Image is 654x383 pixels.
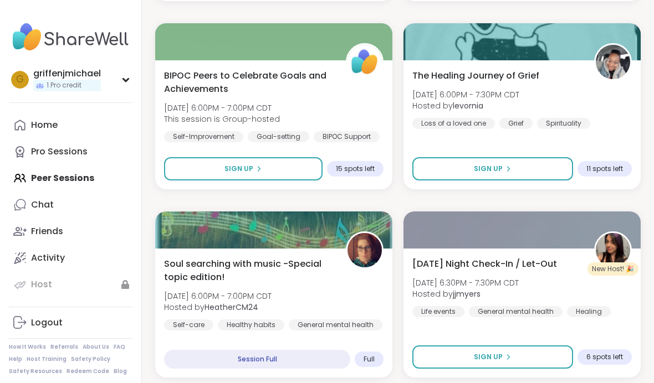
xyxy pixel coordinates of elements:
a: Friends [9,218,132,245]
span: This session is Group-hosted [164,113,280,125]
a: Home [9,112,132,138]
div: New Host! 🎉 [587,262,638,276]
a: Blog [114,368,127,375]
span: Hosted by [412,288,519,299]
div: Host [31,278,52,291]
a: Host [9,271,132,298]
div: Healthy habits [218,319,284,330]
a: Logout [9,309,132,336]
span: Sign Up [474,352,503,362]
div: Healing [567,306,611,317]
button: Sign Up [412,157,573,180]
span: The Healing Journey of Grief [412,69,539,82]
a: Host Training [27,355,67,363]
div: Session Full [164,350,350,369]
span: Soul searching with music -Special topic edition! [164,257,334,284]
a: Help [9,355,22,363]
div: Grief [499,118,533,129]
span: g [16,73,24,87]
b: levornia [453,100,483,111]
div: Goal-setting [248,131,309,142]
a: About Us [83,343,109,351]
div: Activity [31,252,65,264]
div: General mental health [469,306,563,317]
div: Chat [31,199,54,211]
img: ShareWell [348,45,382,79]
a: Referrals [50,343,78,351]
div: BIPOC Support [314,131,380,142]
button: Sign Up [412,345,573,369]
span: [DATE] 6:00PM - 7:30PM CDT [412,89,519,100]
div: Home [31,119,58,131]
img: levornia [596,45,630,79]
button: Sign Up [164,157,323,180]
a: Chat [9,191,132,218]
span: [DATE] 6:30PM - 7:30PM CDT [412,277,519,288]
a: Safety Policy [71,355,110,363]
div: Spirituality [537,118,590,129]
span: [DATE] Night Check-In / Let-Out [412,257,557,271]
span: Full [364,355,375,364]
img: ShareWell Nav Logo [9,18,132,56]
span: Hosted by [164,302,272,313]
div: Loss of a loved one [412,118,495,129]
span: 6 spots left [586,353,623,361]
a: How It Works [9,343,46,351]
a: Pro Sessions [9,138,132,165]
span: [DATE] 6:00PM - 7:00PM CDT [164,291,272,302]
a: Redeem Code [67,368,109,375]
span: 1 Pro credit [47,81,81,90]
div: General mental health [289,319,382,330]
div: griffenjmichael [33,68,101,80]
div: Life events [412,306,464,317]
img: jjmyers [596,233,630,267]
div: Pro Sessions [31,146,88,158]
span: BIPOC Peers to Celebrate Goals and Achievements [164,69,334,96]
div: Friends [31,225,63,237]
b: jjmyers [453,288,481,299]
a: FAQ [114,343,125,351]
div: Logout [31,317,63,329]
a: Activity [9,245,132,271]
span: Sign Up [474,164,503,174]
span: Sign Up [224,164,253,174]
span: [DATE] 6:00PM - 7:00PM CDT [164,102,280,113]
span: Hosted by [412,100,519,111]
a: Safety Resources [9,368,62,375]
span: 11 spots left [586,164,623,173]
b: HeatherCM24 [205,302,258,313]
span: 15 spots left [336,164,375,173]
div: Self-care [164,319,213,330]
div: Self-Improvement [164,131,243,142]
img: HeatherCM24 [348,233,382,267]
